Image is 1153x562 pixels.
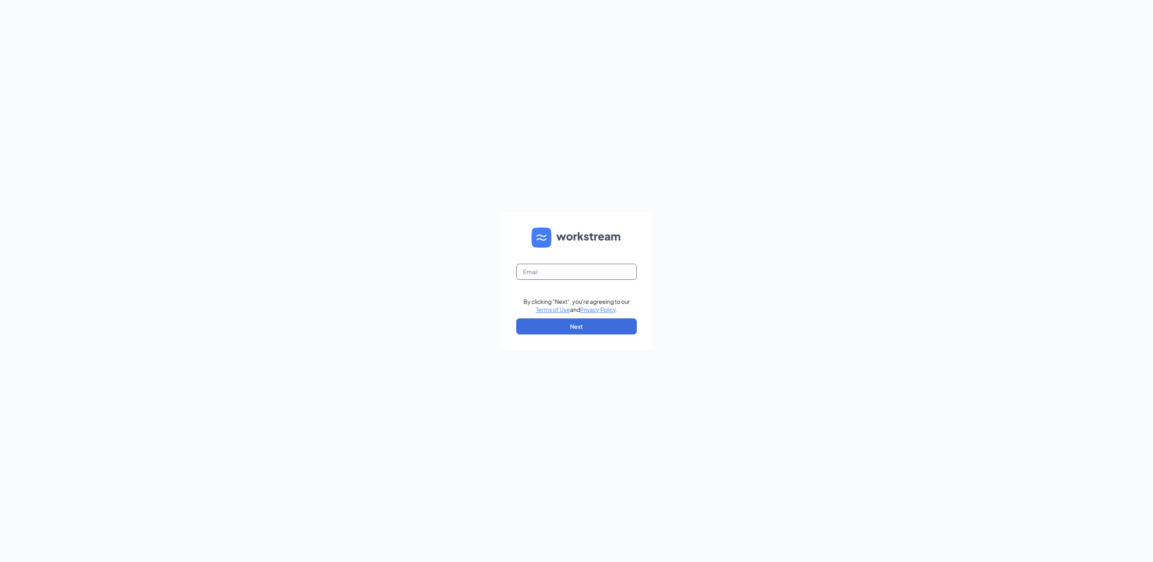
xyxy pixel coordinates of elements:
[516,318,637,334] button: Next
[536,306,570,313] a: Terms of Use
[516,264,637,280] input: Email
[580,306,616,313] a: Privacy Policy
[523,297,630,314] div: By clicking "Next", you're agreeing to our and .
[531,228,622,248] img: WS logo and Workstream text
